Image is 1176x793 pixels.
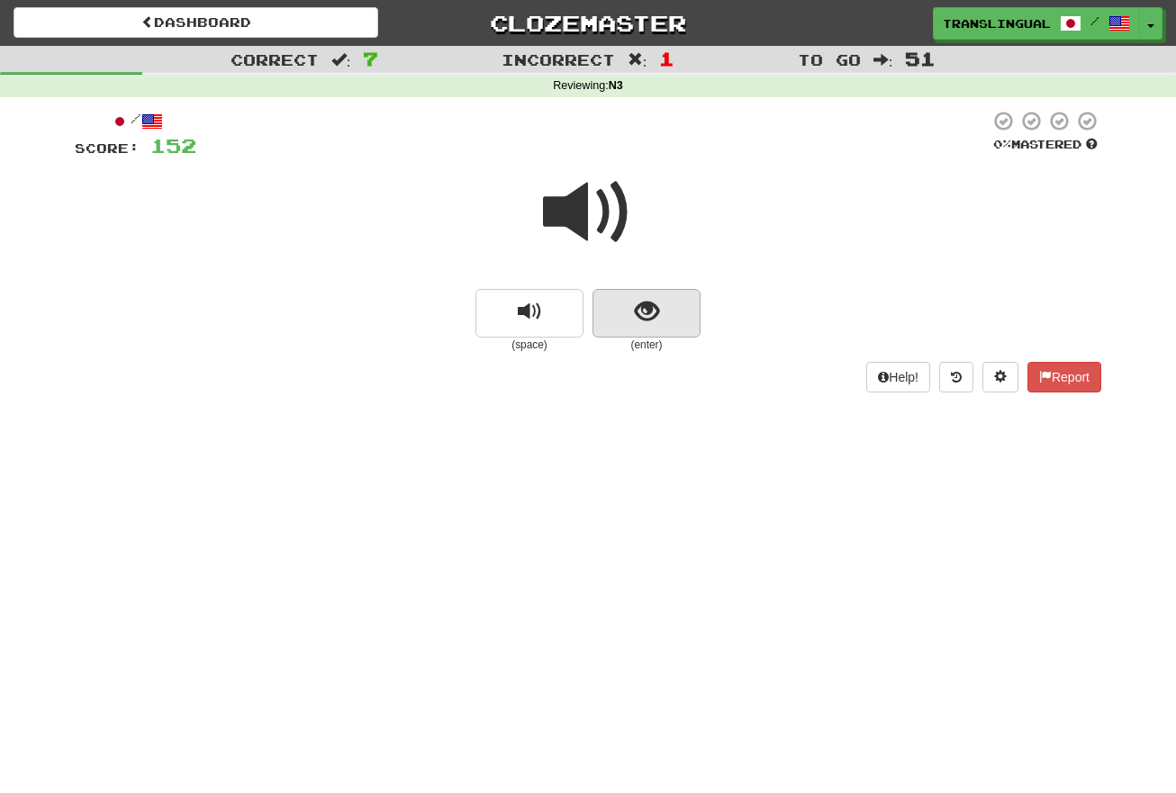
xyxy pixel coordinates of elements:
[475,338,583,353] small: (space)
[150,134,196,157] span: 152
[231,50,319,68] span: Correct
[939,362,973,392] button: Round history (alt+y)
[405,7,770,39] a: Clozemaster
[1090,14,1099,27] span: /
[75,140,140,156] span: Score:
[943,15,1051,32] span: Translingual
[798,50,861,68] span: To go
[593,338,701,353] small: (enter)
[873,52,893,68] span: :
[363,48,378,69] span: 7
[993,137,1011,151] span: 0 %
[14,7,378,38] a: Dashboard
[593,289,701,338] button: show sentence
[475,289,583,338] button: replay audio
[1027,362,1101,392] button: Report
[628,52,647,68] span: :
[75,110,196,132] div: /
[502,50,615,68] span: Incorrect
[866,362,930,392] button: Help!
[331,52,351,68] span: :
[905,48,936,69] span: 51
[609,79,623,92] strong: N3
[990,137,1101,153] div: Mastered
[659,48,674,69] span: 1
[933,7,1140,40] a: Translingual /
